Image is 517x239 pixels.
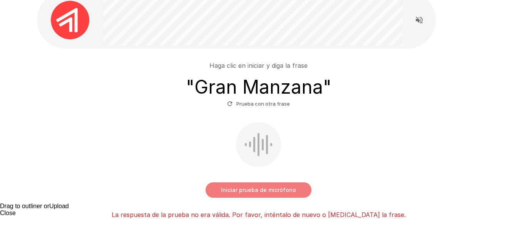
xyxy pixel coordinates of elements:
[236,99,290,108] font: Prueba con otra frase
[51,1,89,39] img: applaudo_avatar.png
[186,76,331,98] h3: " "
[412,12,427,28] button: Leer preguntas en voz alta
[194,76,323,98] font: Gran Manzana
[225,98,292,110] button: Prueba con otra frase
[206,182,311,198] button: Iniciar prueba de micrófono
[209,61,308,70] p: Haga clic en iniciar y diga la frase
[49,203,69,209] span: Upload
